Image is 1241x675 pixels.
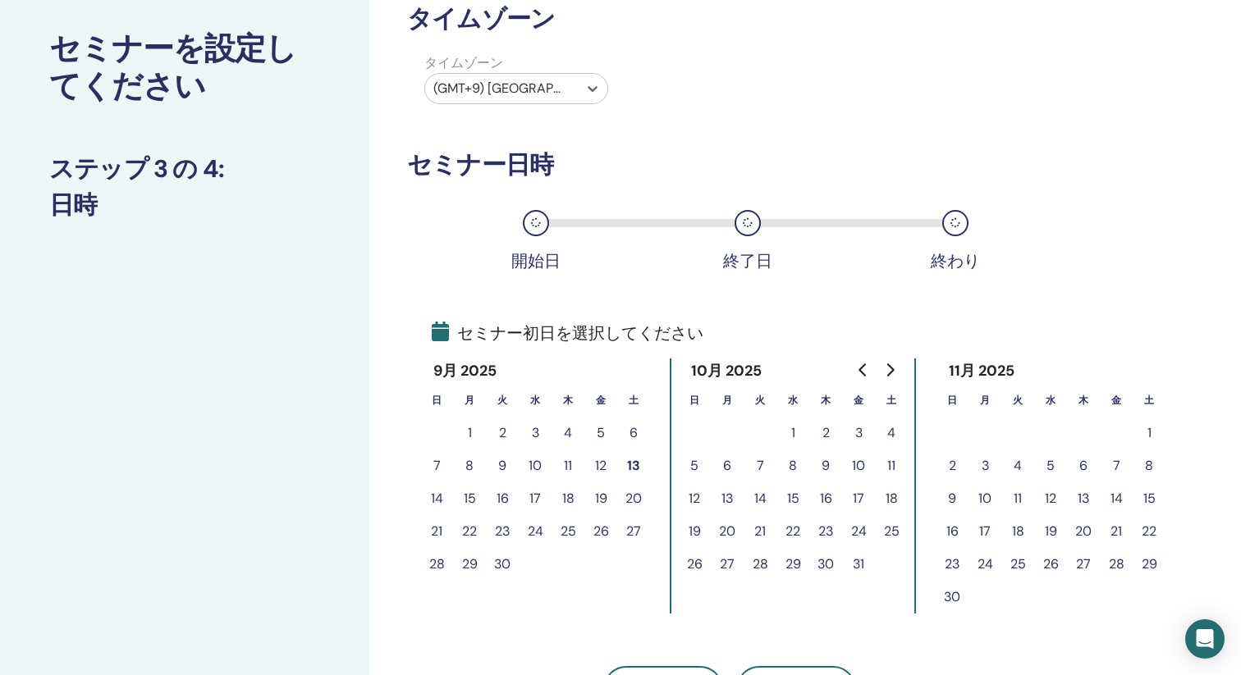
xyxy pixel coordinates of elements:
[936,449,969,482] button: 2
[850,353,877,386] button: Go to previous month
[1133,515,1165,548] button: 22
[486,482,519,515] button: 16
[407,150,1052,180] h3: セミナー日時
[744,449,776,482] button: 7
[617,384,650,417] th: 土曜日
[1034,449,1067,482] button: 5
[1034,384,1067,417] th: 水曜日
[936,548,969,581] button: 23
[1067,515,1100,548] button: 20
[486,548,519,581] button: 30
[711,548,744,581] button: 27
[1133,384,1165,417] th: 土曜日
[453,482,486,515] button: 15
[486,449,519,482] button: 9
[617,417,650,449] button: 6
[420,384,453,417] th: 日曜日
[552,449,584,482] button: 11
[552,417,584,449] button: 4
[552,482,584,515] button: 18
[877,353,903,386] button: Go to next month
[584,482,617,515] button: 19
[1100,515,1133,548] button: 21
[809,515,842,548] button: 23
[914,251,996,271] div: 終わり
[486,417,519,449] button: 2
[1034,515,1067,548] button: 19
[1001,482,1034,515] button: 11
[49,30,320,105] h2: セミナーを設定してください
[453,417,486,449] button: 1
[711,515,744,548] button: 20
[809,449,842,482] button: 9
[969,384,1001,417] th: 月曜日
[936,358,1028,384] div: 11月 2025
[1034,482,1067,515] button: 12
[842,449,875,482] button: 10
[519,449,552,482] button: 10
[875,417,908,449] button: 4
[678,358,776,384] div: 10月 2025
[744,384,776,417] th: 火曜日
[969,548,1001,581] button: 24
[809,417,842,449] button: 2
[776,515,809,548] button: 22
[414,53,618,73] label: タイムゾーン
[842,548,875,581] button: 31
[453,384,486,417] th: 月曜日
[776,417,809,449] button: 1
[678,449,711,482] button: 5
[776,449,809,482] button: 8
[453,449,486,482] button: 8
[552,384,584,417] th: 木曜日
[678,482,711,515] button: 12
[875,515,908,548] button: 25
[519,417,552,449] button: 3
[49,154,320,184] h3: ステップ 3 の 4 :
[617,515,650,548] button: 27
[1133,548,1165,581] button: 29
[584,449,617,482] button: 12
[420,449,453,482] button: 7
[519,515,552,548] button: 24
[584,417,617,449] button: 5
[744,482,776,515] button: 14
[1001,449,1034,482] button: 4
[809,384,842,417] th: 木曜日
[809,548,842,581] button: 30
[617,482,650,515] button: 20
[407,4,1052,34] h3: タイムゾーン
[776,548,809,581] button: 29
[1034,548,1067,581] button: 26
[678,515,711,548] button: 19
[49,190,320,220] h3: 日時
[875,482,908,515] button: 18
[809,482,842,515] button: 16
[936,581,969,613] button: 30
[1100,548,1133,581] button: 28
[552,515,584,548] button: 25
[420,482,453,515] button: 14
[842,482,875,515] button: 17
[1133,482,1165,515] button: 15
[875,384,908,417] th: 土曜日
[1067,548,1100,581] button: 27
[486,384,519,417] th: 火曜日
[707,251,789,271] div: 終了日
[711,482,744,515] button: 13
[1133,417,1165,449] button: 1
[875,449,908,482] button: 11
[936,515,969,548] button: 16
[936,384,969,417] th: 日曜日
[584,515,617,548] button: 26
[453,548,486,581] button: 29
[453,515,486,548] button: 22
[495,251,577,271] div: 開始日
[1001,384,1034,417] th: 火曜日
[969,449,1001,482] button: 3
[432,321,703,345] span: セミナー初日を選択してください
[678,384,711,417] th: 日曜日
[420,515,453,548] button: 21
[744,515,776,548] button: 21
[1100,449,1133,482] button: 7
